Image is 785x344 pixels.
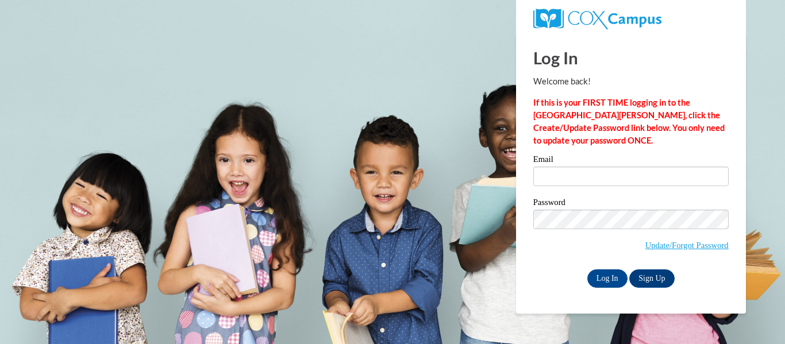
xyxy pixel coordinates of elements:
[533,9,661,29] img: COX Campus
[533,98,725,145] strong: If this is your FIRST TIME logging in to the [GEOGRAPHIC_DATA][PERSON_NAME], click the Create/Upd...
[533,155,729,167] label: Email
[629,269,674,288] a: Sign Up
[533,75,729,88] p: Welcome back!
[587,269,628,288] input: Log In
[533,13,661,23] a: COX Campus
[533,46,729,69] h1: Log In
[533,198,729,210] label: Password
[645,241,729,250] a: Update/Forgot Password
